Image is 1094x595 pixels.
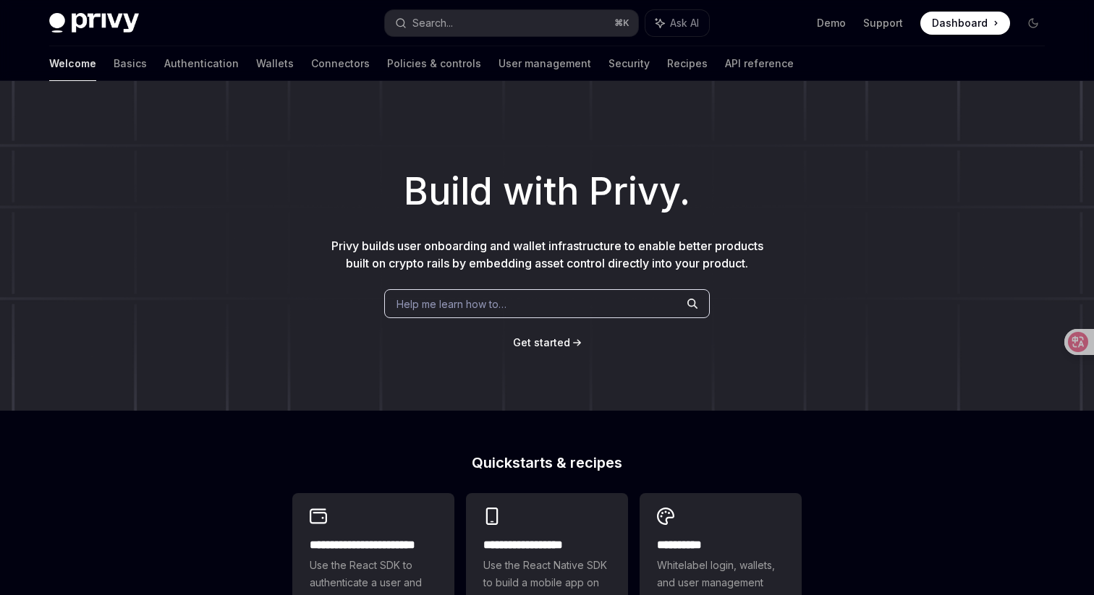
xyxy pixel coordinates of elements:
[412,14,453,32] div: Search...
[114,46,147,81] a: Basics
[23,163,1071,220] h1: Build with Privy.
[863,16,903,30] a: Support
[920,12,1010,35] a: Dashboard
[513,335,570,350] a: Get started
[725,46,794,81] a: API reference
[387,46,481,81] a: Policies & controls
[1022,12,1045,35] button: Toggle dark mode
[499,46,591,81] a: User management
[49,13,139,33] img: dark logo
[292,455,802,470] h2: Quickstarts & recipes
[670,16,699,30] span: Ask AI
[49,46,96,81] a: Welcome
[164,46,239,81] a: Authentication
[609,46,650,81] a: Security
[645,10,709,36] button: Ask AI
[513,336,570,348] span: Get started
[932,16,988,30] span: Dashboard
[614,17,629,29] span: ⌘ K
[331,239,763,270] span: Privy builds user onboarding and wallet infrastructure to enable better products built on crypto ...
[256,46,294,81] a: Wallets
[667,46,708,81] a: Recipes
[385,10,638,36] button: Search...⌘K
[397,296,506,312] span: Help me learn how to…
[817,16,846,30] a: Demo
[311,46,370,81] a: Connectors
